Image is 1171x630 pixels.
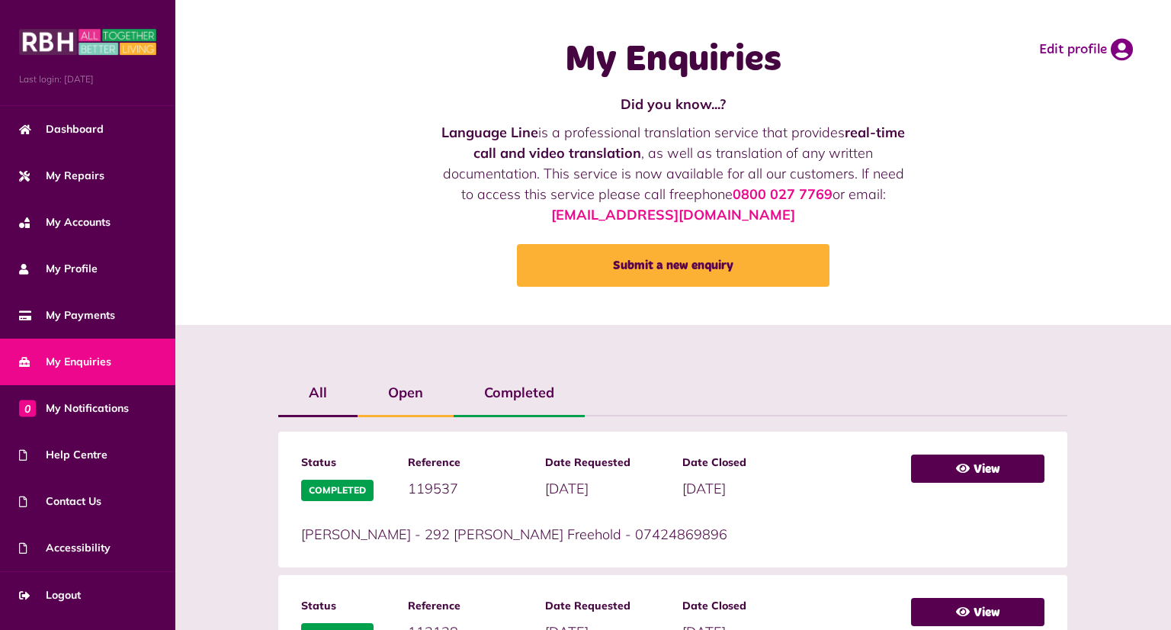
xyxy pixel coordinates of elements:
[19,27,156,57] img: MyRBH
[440,122,907,225] p: is a professional translation service that provides , as well as translation of any written docum...
[441,124,538,141] strong: Language Line
[19,168,104,184] span: My Repairs
[19,400,129,416] span: My Notifications
[19,493,101,509] span: Contact Us
[551,206,795,223] a: [EMAIL_ADDRESS][DOMAIN_NAME]
[733,185,833,203] a: 0800 027 7769
[358,371,454,415] label: Open
[301,455,393,471] span: Status
[911,598,1044,626] a: View
[1039,38,1133,61] a: Edit profile
[454,371,585,415] label: Completed
[440,38,907,82] h1: My Enquiries
[19,400,36,416] span: 0
[408,598,530,614] span: Reference
[682,455,804,471] span: Date Closed
[682,598,804,614] span: Date Closed
[19,354,111,370] span: My Enquiries
[301,524,896,545] p: [PERSON_NAME] - 292 [PERSON_NAME] Freehold - 07424869896
[408,480,458,497] span: 119537
[301,480,374,501] span: Completed
[19,540,111,556] span: Accessibility
[19,214,111,230] span: My Accounts
[19,72,156,86] span: Last login: [DATE]
[545,598,667,614] span: Date Requested
[545,480,589,497] span: [DATE]
[19,307,115,323] span: My Payments
[473,124,905,162] strong: real-time call and video translation
[408,455,530,471] span: Reference
[545,455,667,471] span: Date Requested
[19,587,81,603] span: Logout
[682,480,726,497] span: [DATE]
[19,121,104,137] span: Dashboard
[278,371,358,415] label: All
[19,447,107,463] span: Help Centre
[911,455,1044,483] a: View
[301,598,393,614] span: Status
[19,261,98,277] span: My Profile
[621,95,726,113] strong: Did you know...?
[517,244,829,287] a: Submit a new enquiry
